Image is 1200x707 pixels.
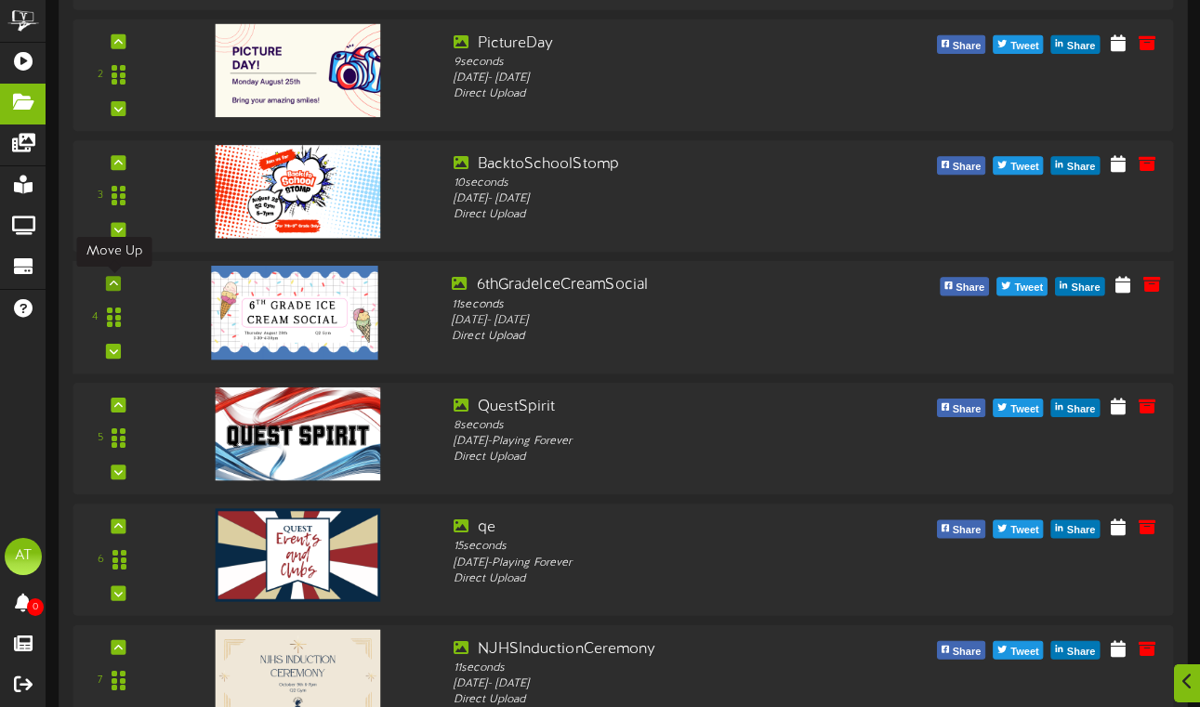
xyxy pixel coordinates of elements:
button: Share [1055,277,1104,295]
button: Share [1051,35,1101,54]
span: Share [949,642,985,662]
span: Tweet [1007,399,1042,420]
button: Share [1051,399,1101,417]
span: Share [1063,520,1100,541]
button: Share [937,519,986,538]
img: 00ae0846-b82b-42ae-ae5c-670193695282.png [211,266,378,360]
span: Share [1063,157,1100,177]
div: PictureDay [454,33,884,55]
span: Tweet [1007,36,1042,57]
img: 42458bd0-1e50-4676-ae16-d584d694af9d.png [215,145,380,238]
span: Tweet [1007,157,1042,177]
div: 11 seconds [454,660,884,675]
button: Tweet [993,399,1043,417]
div: Direct Upload [454,207,884,223]
button: Tweet [993,35,1043,54]
button: Tweet [996,277,1048,295]
div: 8 seconds [454,418,884,434]
span: Share [949,399,985,420]
button: Tweet [993,641,1043,660]
span: Share [1068,278,1104,298]
span: 0 [27,598,44,616]
div: 6 [98,552,104,568]
button: Share [1051,156,1101,175]
img: 82c75d2c-9428-49b2-9d36-ebc5d3cdca8d.png [215,508,380,601]
button: Share [937,156,986,175]
div: 15 seconds [454,539,884,555]
span: Share [949,520,985,541]
div: [DATE] - [DATE] [454,191,884,207]
div: NJHSInductionCeremony [454,639,884,661]
span: Tweet [1007,520,1042,541]
div: 11 seconds [452,296,887,312]
span: Tweet [1007,642,1042,662]
button: Share [937,35,986,54]
div: [DATE] - [DATE] [452,312,887,328]
div: Direct Upload [454,86,884,102]
div: [DATE] - Playing Forever [454,555,884,570]
img: 79347c4c-0010-471f-ac4e-3665ea0ca7ba.png [215,387,380,480]
button: Share [1051,641,1101,660]
button: Tweet [993,519,1043,538]
img: 991e5706-7a8f-41e3-95bf-b7e78f960057.png [215,24,380,117]
div: AT [5,538,42,575]
div: QuestSpirit [454,397,884,418]
button: Share [1051,519,1101,538]
div: 10 seconds [454,176,884,191]
div: BacktoSchoolStomp [454,154,884,176]
div: [DATE] - Playing Forever [454,434,884,450]
div: qe [454,517,884,539]
div: [DATE] - [DATE] [454,676,884,692]
div: Direct Upload [454,570,884,586]
div: 9 seconds [454,55,884,71]
span: Share [1063,36,1100,57]
div: Direct Upload [454,450,884,465]
button: Tweet [993,156,1043,175]
span: Tweet [1010,278,1047,298]
div: 6thGradeIceCreamSocial [452,275,887,296]
button: Share [937,399,986,417]
span: Share [949,157,985,177]
span: Share [949,36,985,57]
div: Direct Upload [452,329,887,345]
span: Share [952,278,988,298]
span: Share [1063,642,1100,662]
div: [DATE] - [DATE] [454,71,884,86]
button: Share [937,641,986,660]
button: Share [940,277,989,295]
span: Share [1063,399,1100,420]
